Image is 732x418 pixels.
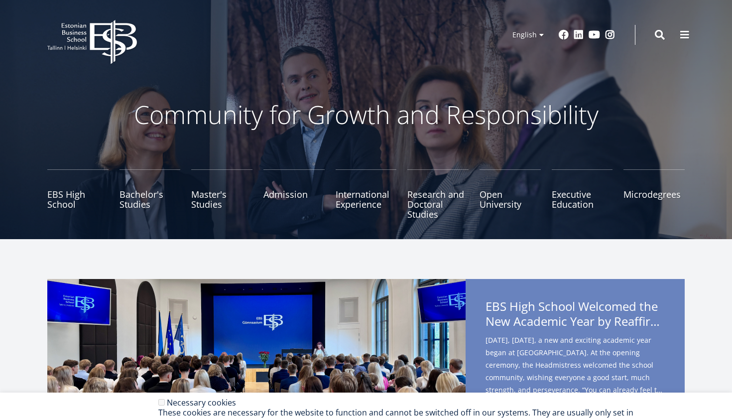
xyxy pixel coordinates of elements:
[605,30,615,40] a: Instagram
[574,30,584,40] a: Linkedin
[486,384,665,396] span: strength, and perseverance. “You can already feel the autumn in the air – and in a way it’s good ...
[407,169,469,219] a: Research and Doctoral Studies
[623,169,685,219] a: Microdegrees
[480,169,541,219] a: Open University
[486,314,665,329] span: New Academic Year by Reaffirming Its Core Values
[559,30,569,40] a: Facebook
[191,169,252,219] a: Master's Studies
[102,100,630,130] p: Community for Growth and Responsibility
[552,169,613,219] a: Executive Education
[263,169,325,219] a: Admission
[167,397,236,408] label: Necessary cookies
[120,169,181,219] a: Bachelor's Studies
[486,334,665,400] span: [DATE], [DATE], a new and exciting academic year began at [GEOGRAPHIC_DATA]. At the opening cerem...
[336,169,397,219] a: International Experience
[589,30,600,40] a: Youtube
[486,299,665,332] span: EBS High School Welcomed the
[47,169,109,219] a: EBS High School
